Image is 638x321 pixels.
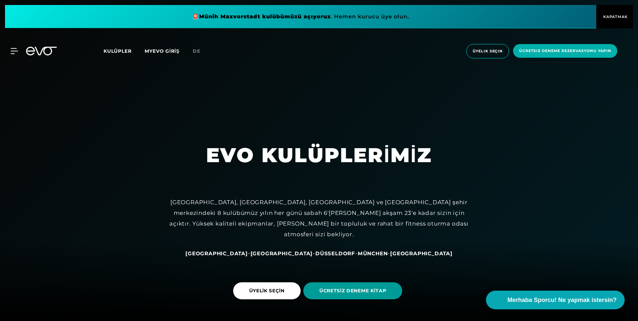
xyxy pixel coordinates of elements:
a: ÜYELİK SEÇİN [233,277,303,304]
span: [GEOGRAPHIC_DATA] [390,250,453,257]
span: Kulüpler [104,48,131,54]
span: de [193,48,200,54]
a: de [193,47,208,55]
span: Düsseldorf [315,250,355,257]
div: - - - - [169,248,469,259]
a: [GEOGRAPHIC_DATA] [185,250,248,257]
span: [GEOGRAPHIC_DATA] [185,250,248,257]
a: [GEOGRAPHIC_DATA] [390,250,453,257]
a: ÜCRETSİZ DENEME KİTAP [303,277,405,304]
span: ÜCRETSİZ DENEME KİTAP [319,287,386,294]
a: [GEOGRAPHIC_DATA] [251,250,313,257]
a: Kulüpler [104,48,145,54]
span: Üyelik Seçin [473,48,503,54]
a: Ücretsiz deneme rezervasyonu yapın [511,44,619,58]
button: Merhaba Sporcu! Ne yapmak istersin? [486,291,625,309]
span: [GEOGRAPHIC_DATA] [251,250,313,257]
span: ÜYELİK SEÇİN [249,287,285,294]
a: Üyelik Seçin [464,44,511,58]
div: [GEOGRAPHIC_DATA], [GEOGRAPHIC_DATA], [GEOGRAPHIC_DATA] ve [GEOGRAPHIC_DATA] şehir merkezindeki 8... [169,197,469,240]
a: MYEVO GİRİŞ [145,48,179,54]
span: KAPATMAK [602,14,628,20]
span: Ücretsiz deneme rezervasyonu yapın [519,48,611,54]
a: Düsseldorf [315,250,355,257]
a: München [358,250,388,257]
span: Merhaba Sporcu! Ne yapmak istersin? [507,296,617,305]
button: KAPATMAK [596,5,633,28]
h1: EVO KULÜPLERİMİZ [206,142,432,168]
span: München [358,250,388,257]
